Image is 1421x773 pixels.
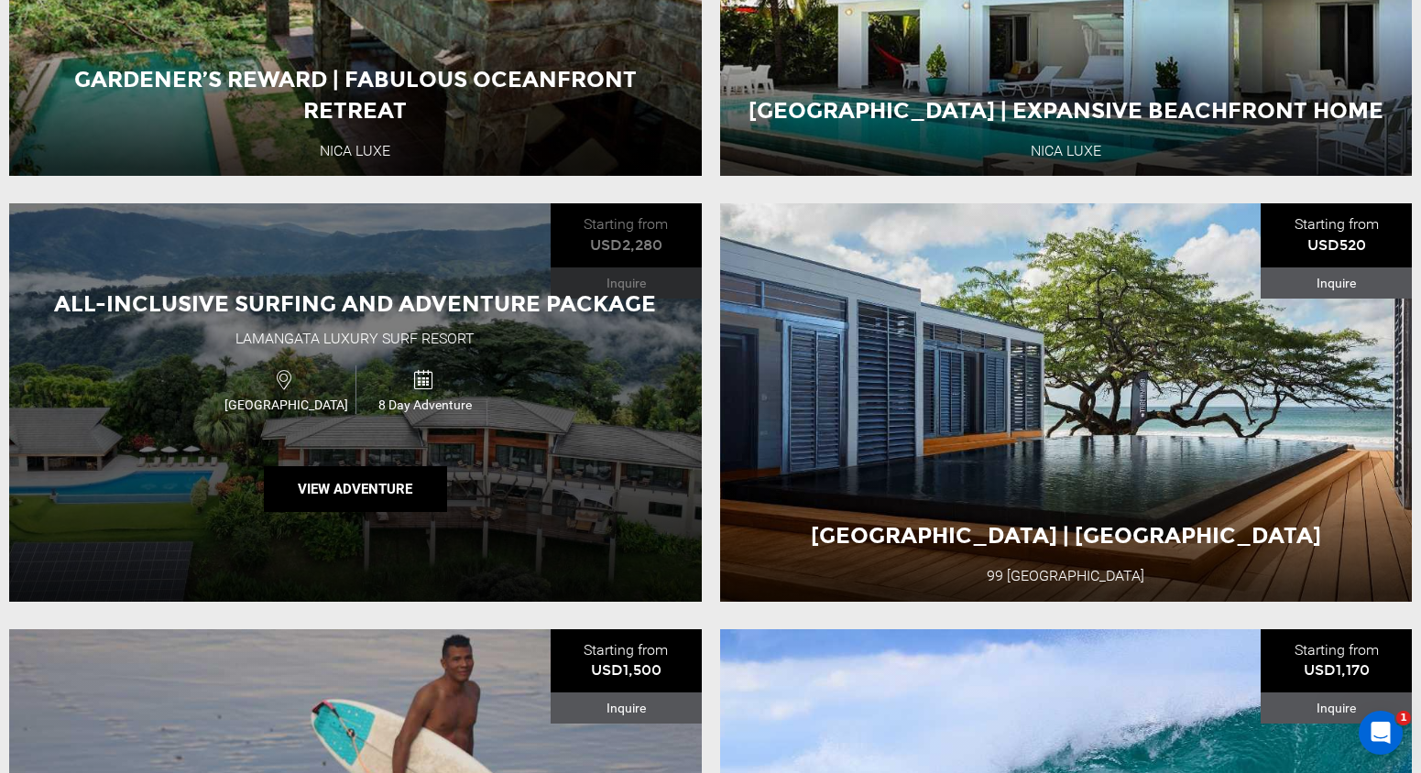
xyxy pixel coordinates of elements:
[1359,711,1403,755] iframe: Intercom live chat
[1396,711,1411,725] span: 1
[54,290,656,317] span: All-Inclusive Surfing and Adventure Package
[217,396,355,414] span: [GEOGRAPHIC_DATA]
[235,329,475,350] div: Lamangata Luxury Surf Resort
[264,466,447,512] button: View Adventure
[356,396,494,414] span: 8 Day Adventure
